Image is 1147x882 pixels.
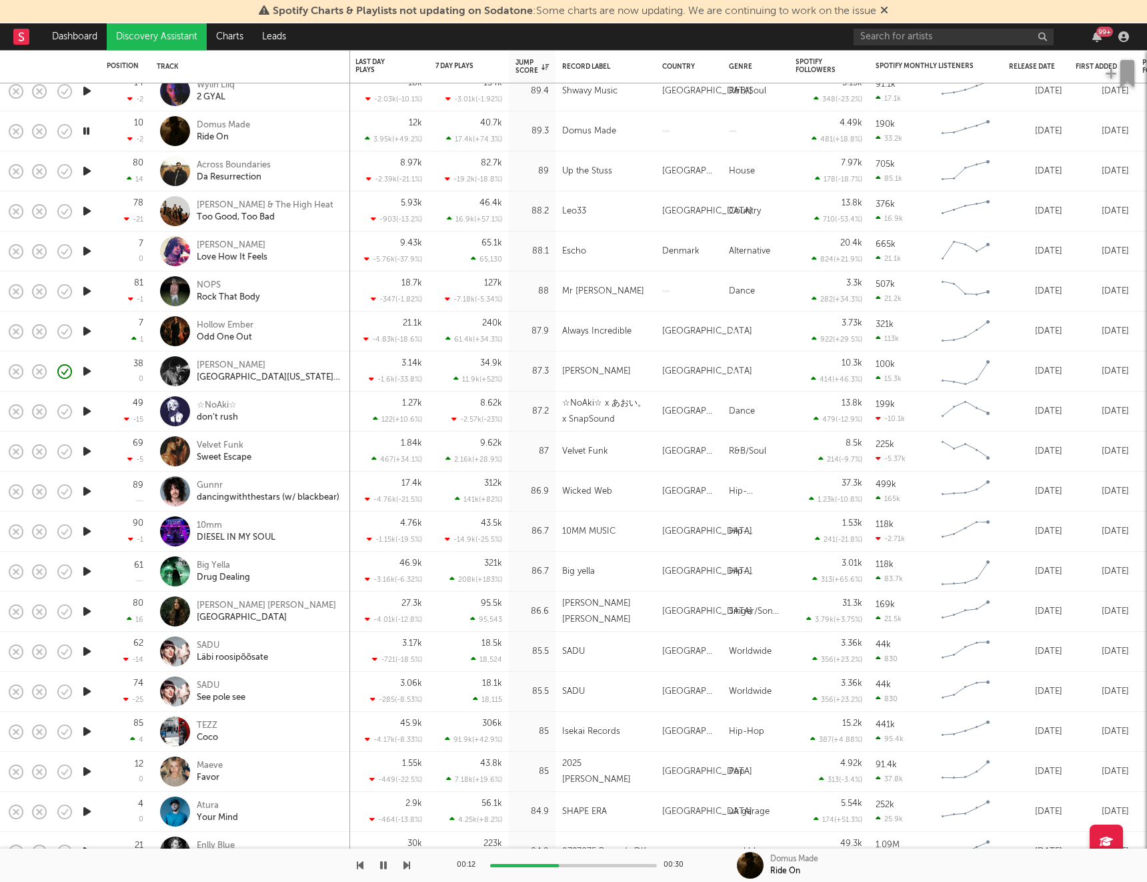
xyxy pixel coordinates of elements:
div: 89 [133,481,143,490]
div: Ride On [197,131,250,143]
a: Leads [253,23,295,50]
div: ☆NoAki☆ x あおい。 x SnapSound [562,396,649,428]
div: 43.5k [481,519,502,528]
div: Velvet Funk [562,444,608,460]
svg: Chart title [936,475,996,508]
div: 21.1k [403,319,422,328]
div: Track [157,63,337,71]
div: 86.7 [515,524,549,540]
div: -21 [124,215,143,224]
div: -2.39k ( -21.1 % ) [366,175,422,183]
div: 240k [482,319,502,328]
div: 507k [876,280,895,289]
div: 312k [484,479,502,488]
div: -19.2k ( -18.8 % ) [445,175,502,183]
div: Genre [729,63,776,71]
div: 18.7k [401,279,422,288]
div: Enlly Blue [197,840,274,852]
div: -903 ( -13.2 % ) [371,215,422,224]
div: [DATE] [1076,123,1129,139]
div: -7.18k ( -5.34 % ) [445,295,502,304]
div: R&B/Soul [729,83,766,99]
div: 190k [876,120,895,129]
div: 88.1 [515,244,549,260]
div: 127k [484,279,502,288]
div: Always Incredible [562,324,632,340]
div: -1 [128,535,143,544]
div: 824 ( +21.9 % ) [812,255,862,264]
div: TEZZ [197,720,218,732]
div: Across Boundaries [197,159,271,171]
div: 705k [876,160,895,169]
div: 376k [876,200,895,209]
div: -1.15k ( -19.5 % ) [367,535,422,544]
div: [DATE] [1076,524,1129,540]
div: [GEOGRAPHIC_DATA] [662,604,752,620]
a: SADULäbi roosipõõsate [197,640,268,664]
div: 49 [133,399,143,408]
div: 95.5k [481,599,502,608]
div: 13.8k [842,399,862,408]
svg: Chart title [936,355,996,388]
div: 83.7k [876,574,903,583]
div: 87.3 [515,364,549,380]
div: DIESEL IN MY SOUL [197,532,275,544]
div: 10MM MUSIC [562,524,616,540]
div: 199k [876,400,895,409]
div: Big yella [562,564,595,580]
div: 87.2 [515,404,549,420]
div: Denmark [662,244,700,260]
div: 85.1k [876,174,902,183]
div: 46.9k [399,559,422,568]
div: 12k [409,119,422,127]
div: [DATE] [1076,364,1129,380]
div: 7.97k [841,159,862,167]
div: Läbi roosipõõsate [197,652,268,664]
div: 21.2k [876,294,902,303]
div: 481 ( +18.8 % ) [812,135,862,143]
div: 69 [133,439,143,448]
div: [DATE] [1009,123,1062,139]
a: Velvet FunkSweet Escape [197,440,251,464]
div: 313 ( +65.6 % ) [812,575,862,584]
div: 8.5k [846,439,862,448]
div: -5 [127,455,143,464]
div: 3.14k [401,359,422,368]
div: Spotify Followers [796,58,842,74]
div: Wylin Liiq [197,79,235,91]
svg: Chart title [936,515,996,548]
div: Domus Made [562,123,616,139]
div: R&B/Soul [729,444,766,460]
div: 0 [139,256,143,263]
div: Last Day Plays [355,58,402,74]
svg: Chart title [936,555,996,588]
div: [GEOGRAPHIC_DATA] [662,484,716,500]
a: TEZZCoco [197,720,218,744]
div: [DATE] [1076,484,1129,500]
div: Country [662,63,709,71]
div: 11.9k ( +52 % ) [453,375,502,384]
div: 8.97k [400,159,422,167]
div: Rock That Body [197,292,260,304]
div: 2 GYAL [197,91,235,103]
div: Position [107,62,139,70]
a: Hollow EmberOdd One Out [197,320,253,344]
div: 7 [139,240,143,248]
div: 122 ( +10.6 % ) [373,415,422,424]
div: NOPS [197,280,260,292]
svg: Chart title [936,155,996,188]
div: 9.62k [480,439,502,448]
div: -2.03k ( -10.1 % ) [365,95,422,103]
div: 225k [876,440,894,449]
div: Sweet Escape [197,452,251,464]
div: 118k [876,520,894,529]
a: SADUSee pole see [197,680,245,704]
div: 81 [134,279,143,288]
div: [GEOGRAPHIC_DATA] [197,612,336,624]
div: Up the Stuss [562,163,612,179]
div: -10.1k [876,414,905,423]
div: 86.7 [515,564,549,580]
div: 82.7k [481,159,502,167]
div: 91.1k [876,80,896,89]
div: Hip-Hop/Rap [729,564,782,580]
